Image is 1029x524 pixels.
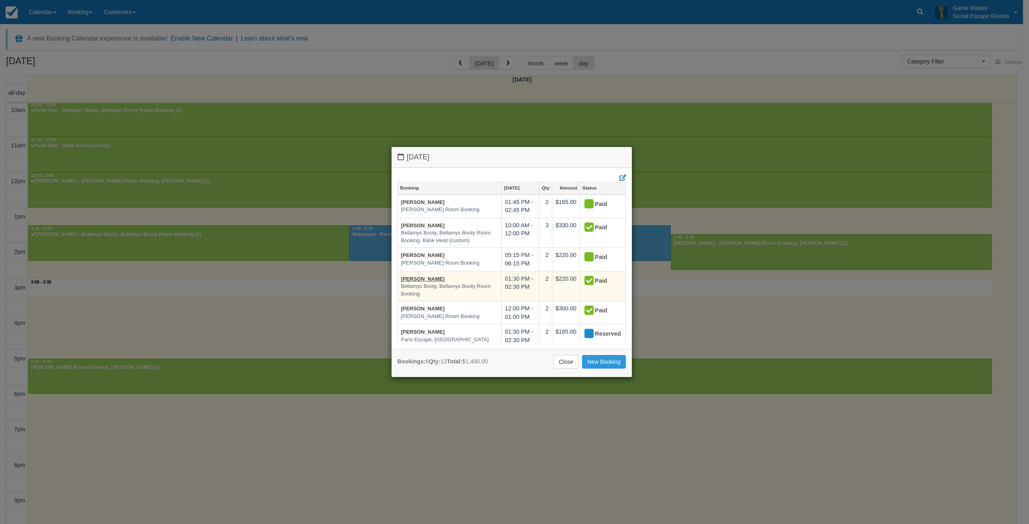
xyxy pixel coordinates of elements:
a: Close [553,355,578,369]
em: Paris Escape, [GEOGRAPHIC_DATA] Escape Room Booking [401,336,498,351]
div: Reserved [583,328,615,340]
div: Paid [583,275,615,287]
strong: Total: [447,358,462,365]
a: [PERSON_NAME] [401,222,445,228]
em: [PERSON_NAME] Room Booking [401,259,498,267]
td: 2 [539,271,552,301]
td: 05:15 PM - 06:15 PM [502,248,539,271]
td: 2 [539,324,552,355]
td: 01:30 PM - 02:30 PM [502,271,539,301]
em: [PERSON_NAME] Room Booking [401,206,498,214]
td: 2 [539,301,552,324]
td: $220.00 [552,248,580,271]
a: Amount [552,182,580,194]
td: $165.00 [552,324,580,355]
td: 12:00 PM - 01:00 PM [502,301,539,324]
a: New Booking [582,355,626,369]
h4: [DATE] [398,153,626,161]
a: [PERSON_NAME] [401,199,445,205]
td: 2 [539,194,552,218]
a: [PERSON_NAME] [401,252,445,258]
div: Paid [583,198,615,211]
a: [PERSON_NAME] [401,276,445,282]
div: 6 13 $1,400.00 [398,357,488,366]
td: 10:00 AM - 12:00 PM [502,218,539,248]
a: Status [580,182,625,194]
a: [PERSON_NAME] [401,306,445,312]
a: Booking [398,182,502,194]
em: Bellamys Booty, Bellamys Booty Room Booking [401,283,498,298]
td: $165.00 [552,194,580,218]
strong: Bookings: [398,358,426,365]
td: $330.00 [552,218,580,248]
div: Paid [583,304,615,317]
em: [PERSON_NAME] Room Booking [401,313,498,320]
td: $220.00 [552,271,580,301]
td: 3 [539,218,552,248]
a: [PERSON_NAME] [401,329,445,335]
td: 2 [539,248,552,271]
strong: Qty: [429,358,441,365]
div: Paid [583,251,615,264]
div: Paid [583,221,615,234]
td: 01:45 PM - 02:45 PM [502,194,539,218]
td: $300.00 [552,301,580,324]
a: [DATE] [502,182,539,194]
a: Qty [539,182,552,194]
td: 01:30 PM - 02:30 PM [502,324,539,355]
em: Bellamys Booty, Bellamys Booty Room Booking, Bank Heist (custom) [401,229,498,244]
